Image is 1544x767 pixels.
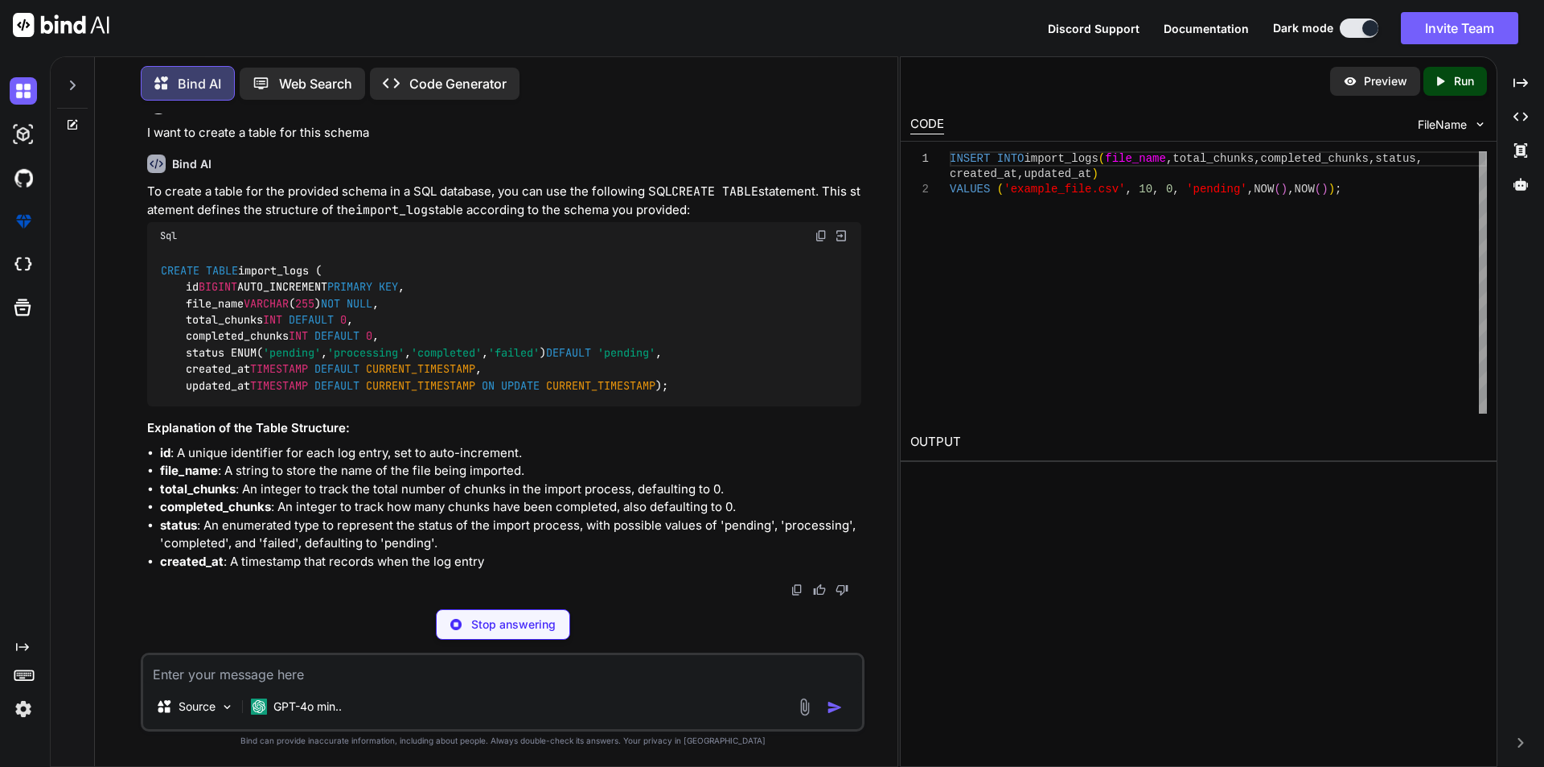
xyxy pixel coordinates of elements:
div: 2 [910,182,929,197]
img: copy [815,229,827,242]
span: INT [263,312,282,327]
p: Web Search [279,74,352,93]
span: ) [1091,167,1098,180]
h6: Bind AI [172,156,211,172]
img: darkChat [10,77,37,105]
span: DEFAULT [314,378,359,393]
img: premium [10,208,37,235]
span: Documentation [1164,22,1249,35]
span: ( [1314,183,1320,196]
span: Dark mode [1273,20,1333,36]
strong: total_chunks [160,481,236,497]
span: ; [1335,183,1341,196]
span: CURRENT_TIMESTAMP [546,378,655,393]
span: VARCHAR [244,296,289,311]
span: 'processing' [327,345,404,360]
span: ON [482,378,495,393]
p: Run [1454,73,1474,89]
li: : An integer to track the total number of chunks in the import process, defaulting to 0. [160,480,861,499]
li: : A timestamp that records when the log entry [160,553,861,571]
span: ( [1098,152,1105,165]
p: Code Generator [409,74,507,93]
span: completed_chunks [1260,152,1368,165]
p: Preview [1364,73,1407,89]
span: total_chunks [1172,152,1254,165]
span: , [1166,152,1172,165]
div: CODE [910,115,944,134]
p: I want to create a table for this schema [147,124,861,142]
p: Stop answering [471,616,556,633]
strong: status [160,518,197,533]
li: : A unique identifier for each log entry, set to auto-increment. [160,444,861,463]
span: NOW [1254,183,1274,196]
span: 0 [366,329,372,344]
img: copy [790,583,803,596]
span: , [1254,152,1260,165]
h3: Explanation of the Table Structure: [147,419,861,438]
code: import_logs [355,202,435,218]
img: Pick Models [220,700,234,714]
span: DEFAULT [289,312,334,327]
span: 'pending' [1186,183,1247,196]
span: INSERT [950,152,990,165]
span: Discord Support [1048,22,1140,35]
span: TIMESTAMP [250,362,308,377]
span: , [1125,183,1131,196]
span: , [1415,152,1422,165]
code: CREATE TABLE [671,184,758,200]
span: PRIMARY KEY [327,280,398,295]
img: attachment [795,698,814,716]
h2: OUTPUT [901,423,1497,461]
p: Bind AI [178,74,221,93]
span: 0 [1166,183,1172,196]
img: preview [1343,74,1357,89]
span: DEFAULT [314,362,359,377]
span: ( [996,183,1003,196]
img: githubDark [10,164,37,192]
p: Source [179,699,216,715]
img: Open in Browser [834,229,848,243]
img: chevron down [1473,118,1487,131]
span: , [1152,183,1159,196]
img: Bind AI [13,13,109,37]
span: ) [1328,183,1334,196]
p: GPT-4o min.. [273,699,342,715]
span: NOW [1294,183,1314,196]
img: cloudideIcon [10,251,37,278]
span: 'completed' [411,345,482,360]
img: dislike [836,583,848,596]
code: import_logs ( id AUTO_INCREMENT , file_name ( ) , total_chunks , completed_chunks , status ENUM( ... [160,262,669,394]
span: DEFAULT [314,329,359,344]
span: , [1017,167,1024,180]
span: ( [1274,183,1280,196]
span: CURRENT_TIMESTAMP [366,362,475,377]
span: 255 [295,296,314,311]
span: FileName [1418,117,1467,133]
span: , [1246,183,1253,196]
span: 0 [340,312,347,327]
span: Sql [160,229,177,242]
span: 'failed' [488,345,540,360]
span: CURRENT_TIMESTAMP [366,378,475,393]
strong: file_name [160,463,218,478]
img: icon [827,699,843,715]
span: import_logs [1024,152,1098,165]
button: Invite Team [1401,12,1518,44]
span: DEFAULT [546,345,591,360]
span: INTO [996,152,1024,165]
div: 1 [910,151,929,167]
span: updated_at [1024,167,1091,180]
span: NOT NULL [321,296,372,311]
li: : An integer to track how many chunks have been completed, also defaulting to 0. [160,498,861,517]
span: 'pending' [263,345,321,360]
span: 10 [1139,183,1152,196]
strong: id [160,445,170,460]
span: created_at [950,167,1017,180]
span: status [1375,152,1415,165]
button: Documentation [1164,20,1249,37]
span: TIMESTAMP [250,378,308,393]
strong: completed_chunks [160,499,271,514]
li: : A string to store the name of the file being imported. [160,462,861,480]
span: 'example_file.csv' [1004,183,1125,196]
span: ) [1280,183,1287,196]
